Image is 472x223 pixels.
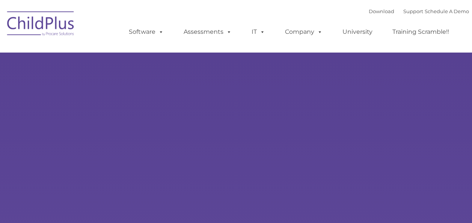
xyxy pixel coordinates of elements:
[369,8,394,14] a: Download
[425,8,469,14] a: Schedule A Demo
[121,24,171,39] a: Software
[176,24,239,39] a: Assessments
[369,8,469,14] font: |
[3,6,78,44] img: ChildPlus by Procare Solutions
[244,24,273,39] a: IT
[403,8,423,14] a: Support
[335,24,380,39] a: University
[385,24,457,39] a: Training Scramble!!
[277,24,330,39] a: Company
